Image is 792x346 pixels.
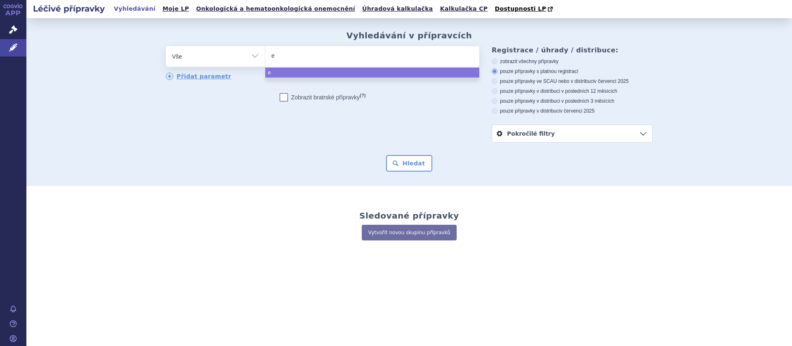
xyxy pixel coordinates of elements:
a: Přidat parametr [166,73,231,80]
abbr: (?) [360,93,365,98]
span: v červenci 2025 [560,108,594,114]
h2: Vyhledávání v přípravcích [346,31,472,40]
label: pouze přípravky v distribuci v posledních 12 měsících [492,88,653,94]
label: pouze přípravky s platnou registrací [492,68,653,75]
h2: Sledované přípravky [359,211,459,221]
label: Zobrazit bratrské přípravky [280,93,366,101]
a: Kalkulačka CP [438,3,490,14]
label: pouze přípravky v distribuci v posledních 3 měsících [492,98,653,104]
label: pouze přípravky ve SCAU nebo v distribuci [492,78,653,85]
button: Hledat [386,155,433,172]
h2: Léčivé přípravky [26,3,111,14]
a: Pokročilé filtry [492,125,652,142]
h3: Registrace / úhrady / distribuce: [492,46,653,54]
a: Onkologická a hematoonkologická onemocnění [193,3,358,14]
li: e [265,68,479,78]
a: Vytvořit novou skupinu přípravků [362,225,456,240]
label: zobrazit všechny přípravky [492,58,653,65]
label: pouze přípravky v distribuci [492,108,653,114]
a: Úhradová kalkulačka [360,3,436,14]
span: Dostupnosti LP [495,5,546,12]
span: v červenci 2025 [594,78,629,84]
a: Dostupnosti LP [492,3,557,15]
a: Moje LP [160,3,191,14]
a: Vyhledávání [111,3,158,14]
